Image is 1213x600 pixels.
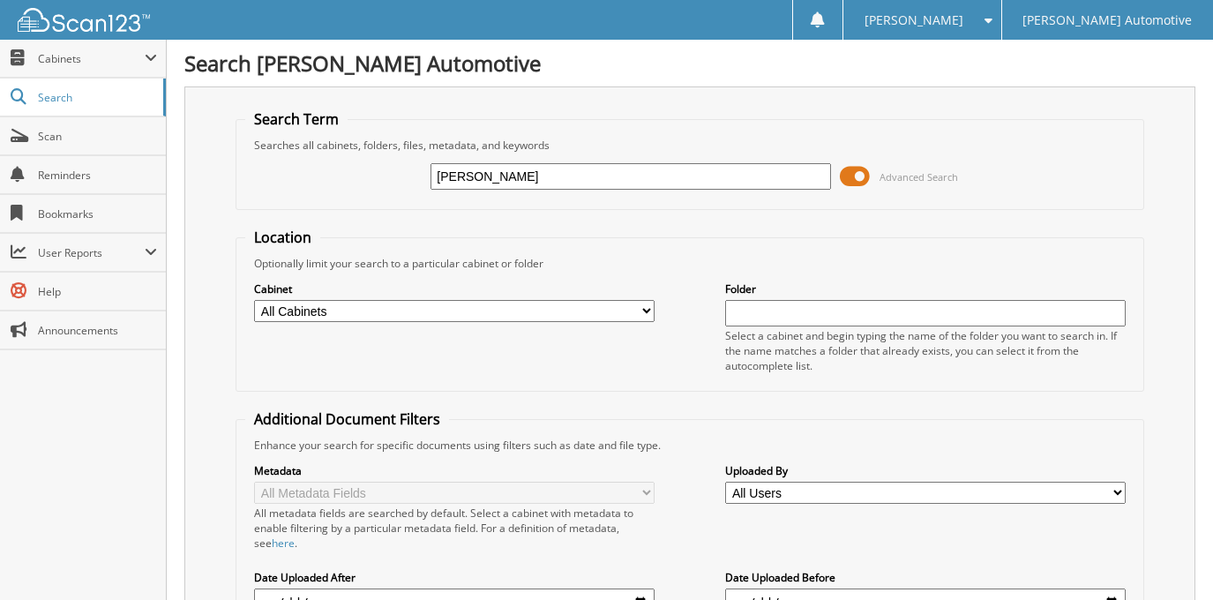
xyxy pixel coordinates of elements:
h1: Search [PERSON_NAME] Automotive [184,49,1195,78]
label: Date Uploaded Before [725,570,1125,585]
span: Cabinets [38,51,145,66]
label: Metadata [254,463,654,478]
span: Search [38,90,154,105]
span: Scan [38,129,157,144]
span: Reminders [38,168,157,183]
label: Cabinet [254,281,654,296]
label: Folder [725,281,1125,296]
span: Bookmarks [38,206,157,221]
span: Announcements [38,323,157,338]
span: Advanced Search [880,170,958,184]
div: Searches all cabinets, folders, files, metadata, and keywords [245,138,1134,153]
label: Uploaded By [725,463,1125,478]
img: scan123-logo-white.svg [18,8,150,32]
legend: Location [245,228,320,247]
div: Enhance your search for specific documents using filters such as date and file type. [245,438,1134,453]
span: [PERSON_NAME] [865,15,963,26]
div: Select a cabinet and begin typing the name of the folder you want to search in. If the name match... [725,328,1125,373]
label: Date Uploaded After [254,570,654,585]
span: User Reports [38,245,145,260]
legend: Additional Document Filters [245,409,449,429]
legend: Search Term [245,109,348,129]
div: Optionally limit your search to a particular cabinet or folder [245,256,1134,271]
span: Help [38,284,157,299]
div: All metadata fields are searched by default. Select a cabinet with metadata to enable filtering b... [254,506,654,551]
span: [PERSON_NAME] Automotive [1022,15,1192,26]
a: here [272,536,295,551]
